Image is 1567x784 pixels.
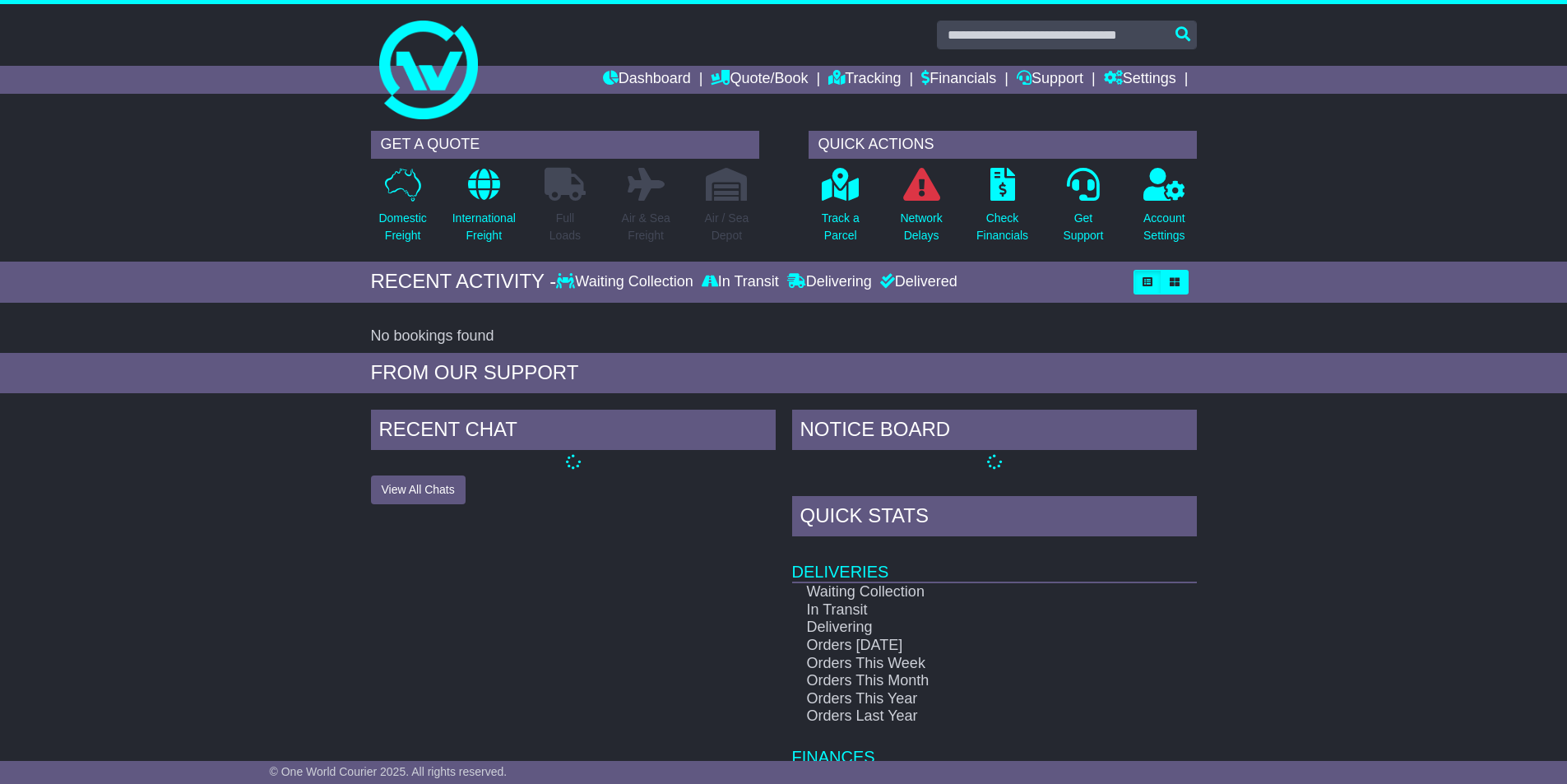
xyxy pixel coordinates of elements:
[792,672,1138,690] td: Orders This Month
[371,410,776,454] div: RECENT CHAT
[792,496,1197,540] div: Quick Stats
[705,210,749,244] p: Air / Sea Depot
[603,66,691,94] a: Dashboard
[792,707,1138,726] td: Orders Last Year
[792,410,1197,454] div: NOTICE BOARD
[1104,66,1176,94] a: Settings
[921,66,996,94] a: Financials
[1063,210,1103,244] p: Get Support
[792,637,1138,655] td: Orders [DATE]
[622,210,670,244] p: Air & Sea Freight
[556,273,697,291] div: Waiting Collection
[792,655,1138,673] td: Orders This Week
[792,601,1138,619] td: In Transit
[1143,167,1186,253] a: AccountSettings
[371,270,557,294] div: RECENT ACTIVITY -
[792,582,1138,601] td: Waiting Collection
[698,273,783,291] div: In Transit
[1062,167,1104,253] a: GetSupport
[270,765,508,778] span: © One World Courier 2025. All rights reserved.
[371,476,466,504] button: View All Chats
[452,210,516,244] p: International Freight
[783,273,876,291] div: Delivering
[809,131,1197,159] div: QUICK ACTIONS
[1143,210,1185,244] p: Account Settings
[822,210,860,244] p: Track a Parcel
[711,66,808,94] a: Quote/Book
[378,210,426,244] p: Domestic Freight
[976,210,1028,244] p: Check Financials
[828,66,901,94] a: Tracking
[976,167,1029,253] a: CheckFinancials
[371,131,759,159] div: GET A QUOTE
[545,210,586,244] p: Full Loads
[1017,66,1083,94] a: Support
[792,690,1138,708] td: Orders This Year
[792,726,1197,768] td: Finances
[821,167,860,253] a: Track aParcel
[792,540,1197,582] td: Deliveries
[899,167,943,253] a: NetworkDelays
[876,273,957,291] div: Delivered
[452,167,517,253] a: InternationalFreight
[792,619,1138,637] td: Delivering
[371,327,1197,346] div: No bookings found
[378,167,427,253] a: DomesticFreight
[371,361,1197,385] div: FROM OUR SUPPORT
[900,210,942,244] p: Network Delays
